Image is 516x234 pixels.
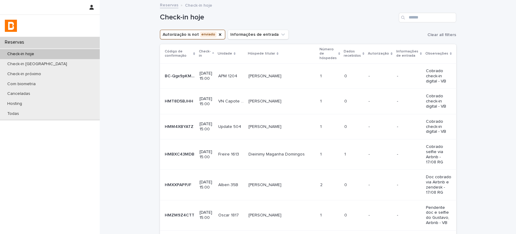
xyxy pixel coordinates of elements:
p: [PERSON_NAME] [248,212,283,218]
p: Alben 35B [218,181,239,188]
p: Cobrado check-in digital - VB [426,119,452,134]
p: Freire 1613 [218,151,240,157]
p: Todas [2,111,24,116]
p: 0 [344,181,348,188]
p: Dados recebidos [344,48,361,59]
p: [PERSON_NAME] [248,123,283,129]
p: Check-in [199,48,211,59]
p: VN Capote 1607 [218,98,245,104]
p: HMXXPAPPJF [165,181,193,188]
p: - [397,213,421,218]
p: Check-in próximo [2,72,46,77]
p: Hóspede titular [248,50,275,57]
p: - [397,99,421,104]
p: Unidade [218,50,232,57]
p: Número de hóspedes [320,46,337,62]
p: BC-Qgx9pKMKl [165,72,196,79]
p: Henrique Reginaldo [248,181,283,188]
p: 1 [320,72,323,79]
p: 0 [344,212,348,218]
p: - [397,182,421,188]
p: Check-in [GEOGRAPHIC_DATA] [2,62,72,67]
tr: HMT8D5BJHHHMT8D5BJHH [DATE] 15:00VN Capote 1607VN Capote 1607 [PERSON_NAME][PERSON_NAME] 11 00 --... [160,89,462,114]
p: - [368,152,392,157]
p: Canceladas [2,91,35,96]
p: [DATE] 15:00 [200,149,213,160]
p: [DATE] 15:00 [200,210,213,220]
p: Doc cobrado via Airbnb e zendesk - 17/08 RG [426,175,452,195]
p: - [397,74,421,79]
p: 1 [344,151,347,157]
p: [DATE] 15:00 [200,180,213,190]
p: - [368,213,392,218]
tr: HMM4XBYATZHMM4XBYATZ [DATE] 15:00Update 504Update 504 [PERSON_NAME][PERSON_NAME] 11 00 --Cobrado ... [160,114,462,139]
p: Check-in hoje [185,2,212,8]
button: Informações de entrada [228,30,289,39]
p: Observações [425,50,448,57]
button: Clear all filters [425,30,456,39]
h1: Check-in hoje [160,13,396,22]
p: Autorização [368,50,389,57]
p: - [368,124,392,129]
p: 0 [344,72,348,79]
p: APM 1204 [218,72,239,79]
p: - [368,74,392,79]
p: 0 [344,98,348,104]
p: 2 [320,181,324,188]
p: Cobrado selfie via Airbnb - 17/08 RG [426,144,452,165]
p: 0 [344,123,348,129]
p: 1 [320,98,323,104]
p: Pendente doc e selfie do Gustavo, Airbnb - VB [426,205,452,226]
p: - [368,182,392,188]
tr: HMZM9Z4CTTHMZM9Z4CTT [DATE] 15:00Oscar 1817Oscar 1817 [PERSON_NAME][PERSON_NAME] 11 00 --Pendente... [160,200,462,230]
p: HMZM9Z4CTT [165,212,196,218]
p: Código de confirmação [165,48,192,59]
button: Autorização [160,30,225,39]
p: Oscar 1817 [218,212,240,218]
p: - [397,124,421,129]
p: Informações de entrada [396,48,418,59]
p: Com biometria [2,82,41,87]
p: - [368,99,392,104]
p: Cobrado check-in digital - VB [426,69,452,84]
p: Hosting [2,101,27,106]
p: 1 [320,212,323,218]
p: Reservas [2,39,29,45]
p: Nathalia Medeiros [248,72,283,79]
p: [DATE] 15:00 [200,122,213,132]
p: [DATE] 15:00 [200,71,213,81]
a: Reservas [160,1,178,8]
tr: HMBXC43MDBHMBXC43MDB [DATE] 15:00Freire 1613Freire 1613 Dieinimy Maganha DomingosDieinimy Maganha... [160,139,462,170]
p: Cobrado check-in digital - VB [426,94,452,109]
tr: HMXXPAPPJFHMXXPAPPJF [DATE] 15:00Alben 35BAlben 35B [PERSON_NAME][PERSON_NAME] 22 00 --Doc cobrad... [160,170,462,200]
span: Clear all filters [427,33,456,37]
p: 1 [320,123,323,129]
p: [DATE] 15:00 [200,96,213,107]
p: Update 504 [218,123,242,129]
img: zVaNuJHRTjyIjT5M9Xd5 [5,20,17,32]
p: [PERSON_NAME] [248,98,283,104]
input: Search [399,13,456,22]
p: HMT8D5BJHH [165,98,194,104]
tr: BC-Qgx9pKMKlBC-Qgx9pKMKl [DATE] 15:00APM 1204APM 1204 [PERSON_NAME][PERSON_NAME] 11 00 --Cobrado ... [160,63,462,89]
p: - [397,152,421,157]
p: 1 [320,151,323,157]
p: HMBXC43MDB [165,151,196,157]
p: HMM4XBYATZ [165,123,195,129]
p: Check-in hoje [2,52,39,57]
p: Dieinimy Maganha Domingos [248,151,306,157]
